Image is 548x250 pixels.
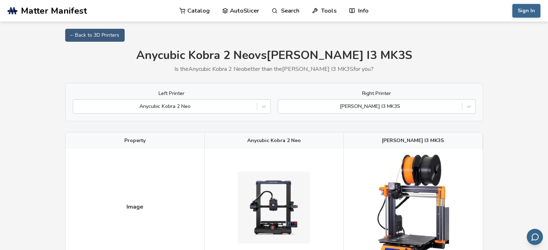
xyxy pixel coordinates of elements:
input: Anycubic Kobra 2 Neo [77,104,78,109]
img: Anycubic Kobra 2 Neo [238,172,310,244]
span: [PERSON_NAME] I3 MK3S [382,138,444,144]
h1: Anycubic Kobra 2 Neo vs [PERSON_NAME] I3 MK3S [65,49,483,62]
span: Matter Manifest [21,6,87,16]
label: Right Printer [278,91,476,96]
button: Send feedback via email [527,229,543,245]
span: Anycubic Kobra 2 Neo [247,138,301,144]
input: [PERSON_NAME] I3 MK3S [282,104,283,109]
label: Left Printer [73,91,271,96]
p: Is the Anycubic Kobra 2 Neo better than the [PERSON_NAME] I3 MK3S for you? [65,66,483,72]
span: Image [126,204,143,210]
span: Property [124,138,146,144]
a: ← Back to 3D Printers [65,29,125,42]
button: Sign In [512,4,540,18]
